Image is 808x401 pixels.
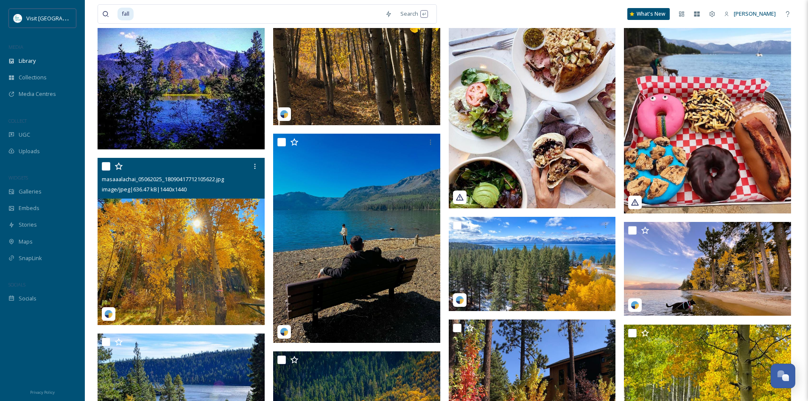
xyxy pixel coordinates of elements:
img: snapsea-logo.png [280,110,288,118]
a: Privacy Policy [30,387,55,397]
span: COLLECT [8,118,27,124]
span: Collections [19,73,47,81]
span: Socials [19,294,36,303]
span: fall [117,8,134,20]
span: SnapLink [19,254,42,262]
img: curtwalton_05062025_18044489924501585.jpg [449,217,616,311]
div: Search [396,6,432,22]
span: Embeds [19,204,39,212]
span: [PERSON_NAME] [734,10,776,17]
span: Maps [19,238,33,246]
span: SOCIALS [8,281,25,288]
span: Uploads [19,147,40,155]
button: Open Chat [771,364,795,388]
span: Privacy Policy [30,390,55,395]
span: MEDIA [8,44,23,50]
img: snapsea-logo.png [280,328,288,336]
img: download.jpeg [14,14,22,22]
img: fallen-leaf-lake-via-@terrybglad700.jpg [98,10,265,149]
a: What's New [627,8,670,20]
span: Galleries [19,188,42,196]
span: UGC [19,131,30,139]
img: dee2ac15-64ab-c3a5-27e5-56746970d9b8.jpg [624,5,791,214]
img: snapsea-logo.png [456,296,464,304]
span: Library [19,57,36,65]
span: Visit [GEOGRAPHIC_DATA] [26,14,92,22]
img: eazynazy_05062025_18105390124436473.jpg [273,134,440,343]
a: [PERSON_NAME] [720,6,780,22]
img: snapsea-logo.png [104,310,113,318]
span: masaaalachai_05062025_18090417712105622.jpg [102,175,224,183]
img: snapsea-logo.png [631,301,639,309]
span: image/jpeg | 636.47 kB | 1440 x 1440 [102,185,187,193]
span: Media Centres [19,90,56,98]
span: WIDGETS [8,174,28,181]
img: krystinawanders_05062025_18132582946374843.jpg [624,222,791,316]
img: masaaalachai_05062025_18090417712105622.jpg [98,158,265,325]
span: Stories [19,221,37,229]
